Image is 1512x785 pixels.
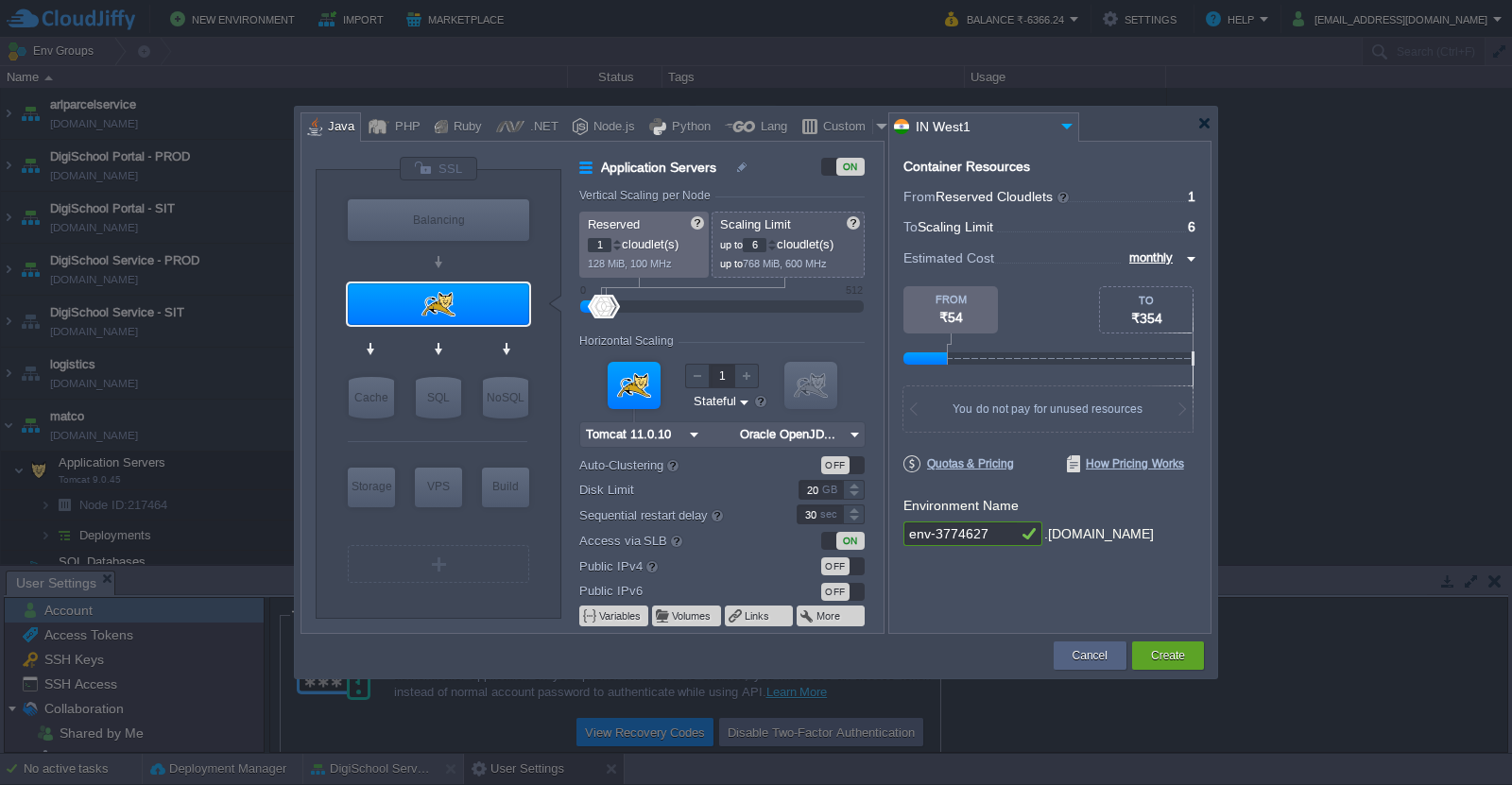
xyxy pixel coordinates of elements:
[348,283,529,325] div: Application Servers
[745,608,771,623] button: Links
[836,532,865,550] div: ON
[817,113,872,142] div: Custom
[903,455,1014,472] span: Quotas & Pricing
[821,583,850,601] div: OFF
[820,505,841,523] div: sec
[348,545,529,583] div: Create New Layer
[588,217,640,231] span: Reserved
[936,189,1071,204] span: Reserved Cloudlets
[672,608,713,623] button: Volumes
[903,219,918,234] span: To
[588,232,702,252] p: cloudlet(s)
[348,199,529,241] div: Load Balancer
[416,377,461,418] div: SQL Databases
[1151,646,1185,665] button: Create
[1073,646,1108,665] button: Cancel
[483,377,528,418] div: NoSQL
[743,258,827,269] span: 768 MiB, 600 MHz
[816,608,842,623] button: More
[1067,455,1184,472] span: How Pricing Works
[836,158,865,176] div: ON
[903,247,994,268] span: Estimated Cost
[720,217,791,231] span: Scaling Limit
[349,377,394,418] div: Cache
[579,581,771,601] label: Public IPv6
[903,189,936,204] span: From
[348,468,395,507] div: Storage Containers
[1131,311,1162,326] span: ₹354
[483,377,528,418] div: NoSQL Databases
[322,113,354,142] div: Java
[389,113,421,142] div: PHP
[720,258,743,269] span: up to
[579,334,679,348] div: Horizontal Scaling
[579,480,771,500] label: Disk Limit
[348,199,529,241] div: Balancing
[1153,328,1493,700] iframe: chat widget
[1433,709,1493,766] iframe: chat widget
[588,113,635,142] div: Node.js
[416,377,461,418] div: SQL
[1188,189,1195,204] span: 1
[1188,219,1195,234] span: 6
[579,555,771,576] label: Public IPv4
[918,219,993,234] span: Scaling Limit
[588,258,672,269] span: 128 MiB, 100 MHz
[348,468,395,505] div: Storage
[666,113,711,142] div: Python
[599,608,643,623] button: Variables
[939,310,963,325] span: ₹54
[822,481,841,499] div: GB
[482,468,529,505] div: Build
[579,454,771,475] label: Auto-Clustering
[903,498,1019,513] label: Environment Name
[720,239,743,250] span: up to
[903,294,998,305] div: FROM
[415,468,462,507] div: Elastic VPS
[579,504,771,525] label: Sequential restart delay
[755,113,787,142] div: Lang
[821,557,850,575] div: OFF
[846,284,863,296] div: 512
[580,284,586,296] div: 0
[1044,521,1154,547] div: .[DOMAIN_NAME]
[1100,295,1193,306] div: TO
[524,113,558,142] div: .NET
[903,160,1030,174] div: Container Resources
[579,530,771,551] label: Access via SLB
[448,113,482,142] div: Ruby
[482,468,529,507] div: Build Node
[579,189,715,202] div: Vertical Scaling per Node
[415,468,462,505] div: VPS
[720,232,858,252] p: cloudlet(s)
[821,456,850,474] div: OFF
